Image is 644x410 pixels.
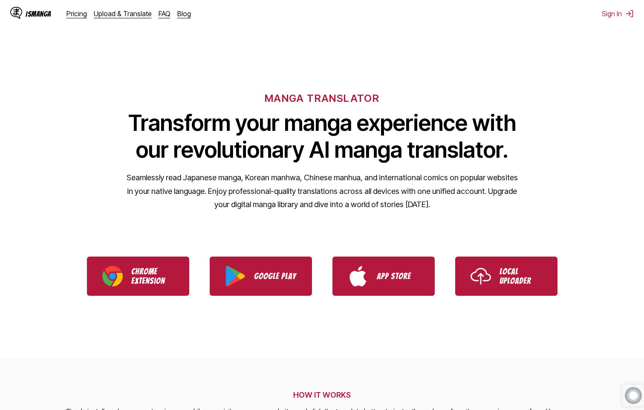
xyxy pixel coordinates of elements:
[625,9,634,18] img: Sign out
[102,266,123,286] img: Chrome logo
[332,257,435,296] a: Download IsManga from App Store
[265,92,379,104] h6: MANGA TRANSLATOR
[66,390,578,399] h2: HOW IT WORKS
[10,7,66,20] a: IsManga LogoIsManga
[471,266,491,286] img: Upload icon
[10,7,22,19] img: IsManga Logo
[254,271,297,281] p: Google Play
[126,171,518,211] p: Seamlessly read Japanese manga, Korean manhwa, Chinese manhua, and international comics on popula...
[455,257,557,296] a: Use IsManga Local Uploader
[126,110,518,163] h1: Transform your manga experience with our revolutionary AI manga translator.
[131,267,174,286] p: Chrome Extension
[66,9,87,18] a: Pricing
[177,9,191,18] a: Blog
[210,257,312,296] a: Download IsManga from Google Play
[94,9,152,18] a: Upload & Translate
[159,9,170,18] a: FAQ
[602,9,634,18] button: Sign In
[87,257,189,296] a: Download IsManga Chrome Extension
[26,10,51,18] div: IsManga
[377,271,419,281] p: App Store
[225,266,245,286] img: Google Play logo
[348,266,368,286] img: App Store logo
[500,267,542,286] p: Local Uploader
